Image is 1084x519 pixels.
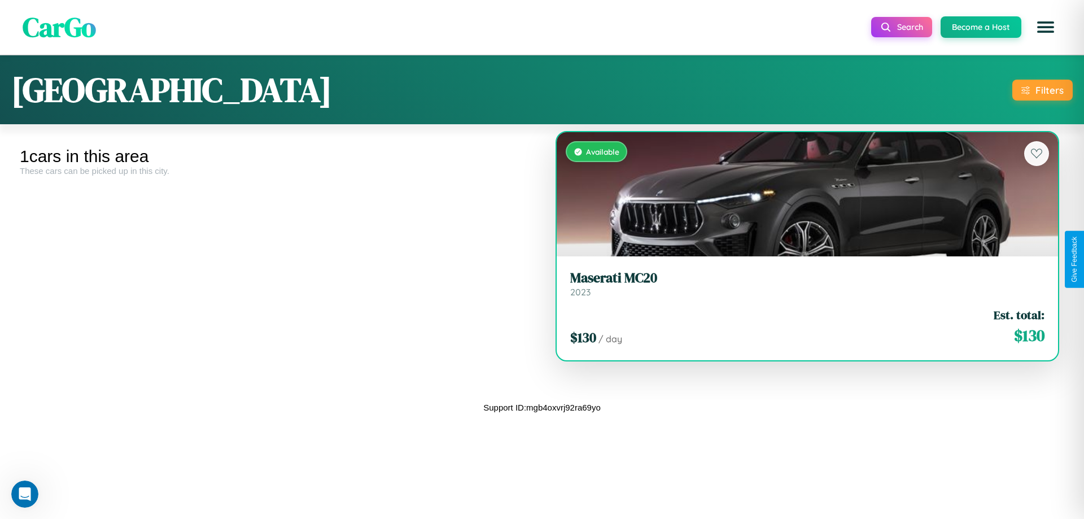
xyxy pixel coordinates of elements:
[941,16,1021,38] button: Become a Host
[871,17,932,37] button: Search
[1030,11,1061,43] button: Open menu
[483,400,601,415] p: Support ID: mgb4oxvrj92ra69yo
[570,270,1044,298] a: Maserati MC202023
[20,147,534,166] div: 1 cars in this area
[994,307,1044,323] span: Est. total:
[598,333,622,344] span: / day
[570,328,596,347] span: $ 130
[20,166,534,176] div: These cars can be picked up in this city.
[23,8,96,46] span: CarGo
[570,270,1044,286] h3: Maserati MC20
[586,147,619,156] span: Available
[11,481,38,508] iframe: Intercom live chat
[897,22,923,32] span: Search
[11,67,332,113] h1: [GEOGRAPHIC_DATA]
[1012,80,1073,101] button: Filters
[570,286,591,298] span: 2023
[1070,237,1078,282] div: Give Feedback
[1035,84,1064,96] div: Filters
[1014,324,1044,347] span: $ 130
